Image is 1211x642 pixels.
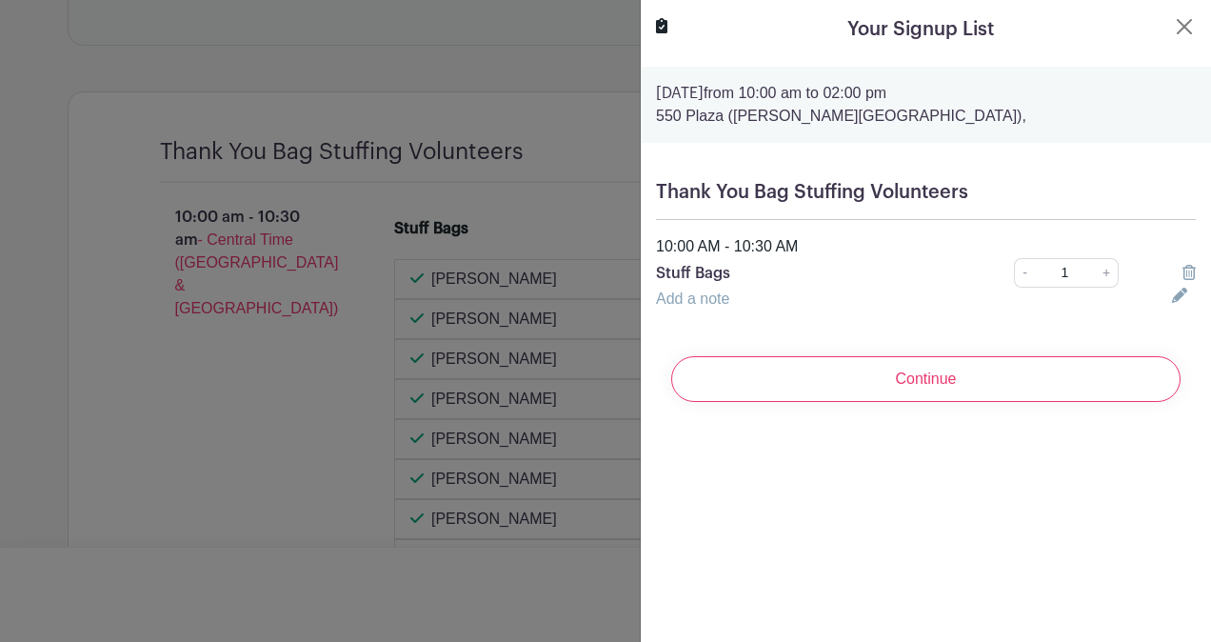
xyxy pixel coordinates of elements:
input: Continue [671,356,1181,402]
a: + [1095,258,1119,288]
p: 550 Plaza ([PERSON_NAME][GEOGRAPHIC_DATA]), [656,105,1196,128]
p: from 10:00 am to 02:00 pm [656,82,1196,105]
h5: Your Signup List [847,15,994,44]
div: 10:00 AM - 10:30 AM [645,235,1207,258]
a: Add a note [656,291,729,307]
strong: [DATE] [656,86,704,101]
h5: Thank You Bag Stuffing Volunteers [656,181,1196,204]
button: Close [1173,15,1196,38]
a: - [1014,258,1035,288]
p: Stuff Bags [656,262,962,285]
